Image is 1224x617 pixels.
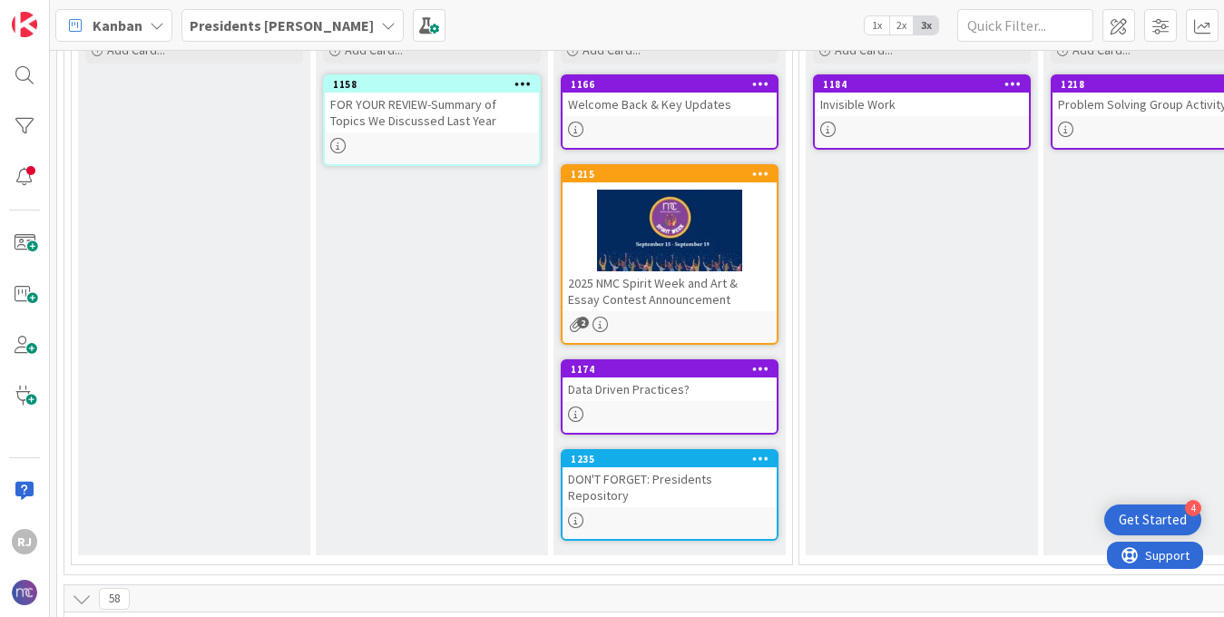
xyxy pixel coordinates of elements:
[563,451,777,507] div: 1235DON'T FORGET: Presidents Repository
[323,74,541,166] a: 1158FOR YOUR REVIEW-Summary of Topics We Discussed Last Year
[345,42,403,58] span: Add Card...
[325,93,539,132] div: FOR YOUR REVIEW-Summary of Topics We Discussed Last Year
[571,363,777,376] div: 1174
[12,580,37,605] img: avatar
[563,76,777,116] div: 1166Welcome Back & Key Updates
[583,42,641,58] span: Add Card...
[12,529,37,554] div: RJ
[1185,500,1201,516] div: 4
[563,166,777,182] div: 1215
[561,164,778,345] a: 12152025 NMC Spirit Week and Art & Essay Contest Announcement
[815,76,1029,93] div: 1184
[865,16,889,34] span: 1x
[1104,504,1201,535] div: Open Get Started checklist, remaining modules: 4
[889,16,914,34] span: 2x
[325,76,539,132] div: 1158FOR YOUR REVIEW-Summary of Topics We Discussed Last Year
[571,78,777,91] div: 1166
[815,93,1029,116] div: Invisible Work
[563,166,777,311] div: 12152025 NMC Spirit Week and Art & Essay Contest Announcement
[571,453,777,465] div: 1235
[571,168,777,181] div: 1215
[957,9,1093,42] input: Quick Filter...
[823,78,1029,91] div: 1184
[815,76,1029,116] div: 1184Invisible Work
[190,16,374,34] b: Presidents [PERSON_NAME]
[813,74,1031,150] a: 1184Invisible Work
[325,76,539,93] div: 1158
[1072,42,1131,58] span: Add Card...
[1119,511,1187,529] div: Get Started
[93,15,142,36] span: Kanban
[563,451,777,467] div: 1235
[563,271,777,311] div: 2025 NMC Spirit Week and Art & Essay Contest Announcement
[563,467,777,507] div: DON'T FORGET: Presidents Repository
[577,317,589,328] span: 2
[563,377,777,401] div: Data Driven Practices?
[99,588,130,610] span: 58
[563,93,777,116] div: Welcome Back & Key Updates
[563,76,777,93] div: 1166
[38,3,83,24] span: Support
[107,42,165,58] span: Add Card...
[561,74,778,150] a: 1166Welcome Back & Key Updates
[914,16,938,34] span: 3x
[563,361,777,401] div: 1174Data Driven Practices?
[561,359,778,435] a: 1174Data Driven Practices?
[12,12,37,37] img: Visit kanbanzone.com
[561,449,778,541] a: 1235DON'T FORGET: Presidents Repository
[835,42,893,58] span: Add Card...
[563,361,777,377] div: 1174
[333,78,539,91] div: 1158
